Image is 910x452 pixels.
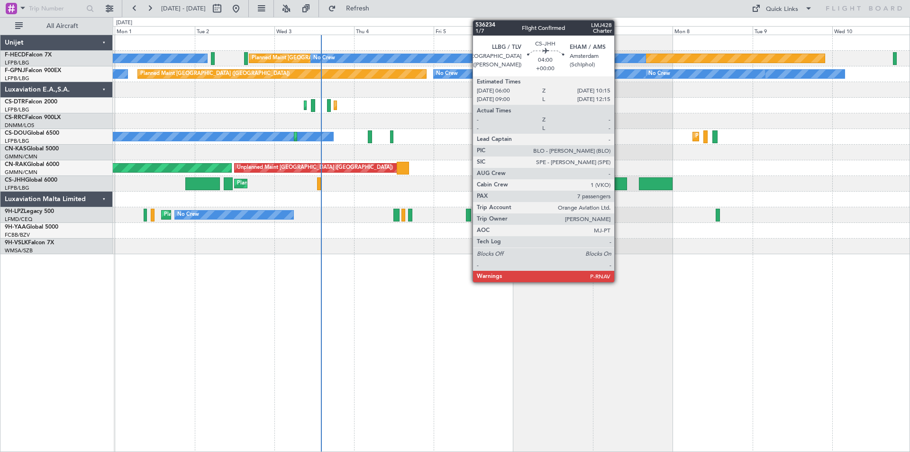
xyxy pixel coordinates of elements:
[5,106,29,113] a: LFPB/LBG
[10,18,103,34] button: All Aircraft
[5,99,25,105] span: CS-DTR
[5,146,59,152] a: CN-KASGlobal 5000
[593,26,673,35] div: Sun 7
[5,75,29,82] a: LFPB/LBG
[337,98,385,112] div: Planned Maint Sofia
[116,19,132,27] div: [DATE]
[313,51,335,65] div: No Crew
[5,231,30,239] a: FCBB/BZV
[140,67,290,81] div: Planned Maint [GEOGRAPHIC_DATA] ([GEOGRAPHIC_DATA])
[5,130,59,136] a: CS-DOUGlobal 6500
[237,176,386,191] div: Planned Maint [GEOGRAPHIC_DATA] ([GEOGRAPHIC_DATA])
[29,1,83,16] input: Trip Number
[5,59,29,66] a: LFPB/LBG
[5,52,26,58] span: F-HECD
[5,224,58,230] a: 9H-YAAGlobal 5000
[766,5,798,14] div: Quick Links
[5,247,33,254] a: WMSA/SZB
[297,129,446,144] div: Planned Maint [GEOGRAPHIC_DATA] ([GEOGRAPHIC_DATA])
[5,177,57,183] a: CS-JHHGlobal 6000
[747,1,817,16] button: Quick Links
[161,4,206,13] span: [DATE] - [DATE]
[5,153,37,160] a: GMMN/CMN
[5,216,32,223] a: LFMD/CEQ
[5,224,26,230] span: 9H-YAA
[5,115,25,120] span: CS-RRC
[115,26,194,35] div: Mon 1
[324,1,381,16] button: Refresh
[5,115,61,120] a: CS-RRCFalcon 900LX
[5,162,59,167] a: CN-RAKGlobal 6000
[673,26,752,35] div: Mon 8
[252,51,401,65] div: Planned Maint [GEOGRAPHIC_DATA] ([GEOGRAPHIC_DATA])
[164,208,270,222] div: Planned Maint Nice ([GEOGRAPHIC_DATA])
[5,162,27,167] span: CN-RAK
[5,209,54,214] a: 9H-LPZLegacy 500
[5,99,57,105] a: CS-DTRFalcon 2000
[237,161,393,175] div: Unplanned Maint [GEOGRAPHIC_DATA] ([GEOGRAPHIC_DATA])
[513,26,593,35] div: Sat 6
[5,138,29,145] a: LFPB/LBG
[476,176,625,191] div: Planned Maint [GEOGRAPHIC_DATA] ([GEOGRAPHIC_DATA])
[274,26,354,35] div: Wed 3
[434,26,513,35] div: Fri 5
[695,129,845,144] div: Planned Maint [GEOGRAPHIC_DATA] ([GEOGRAPHIC_DATA])
[5,240,54,246] a: 9H-VSLKFalcon 7X
[25,23,100,29] span: All Aircraft
[5,240,28,246] span: 9H-VSLK
[5,52,52,58] a: F-HECDFalcon 7X
[5,209,24,214] span: 9H-LPZ
[5,68,25,74] span: F-GPNJ
[338,5,378,12] span: Refresh
[5,146,27,152] span: CN-KAS
[177,208,199,222] div: No Crew
[195,26,274,35] div: Tue 2
[5,169,37,176] a: GMMN/CMN
[5,177,25,183] span: CS-JHH
[354,26,434,35] div: Thu 4
[5,184,29,192] a: LFPB/LBG
[753,26,832,35] div: Tue 9
[436,67,458,81] div: No Crew
[5,68,61,74] a: F-GPNJFalcon 900EX
[5,130,27,136] span: CS-DOU
[5,122,34,129] a: DNMM/LOS
[648,67,670,81] div: No Crew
